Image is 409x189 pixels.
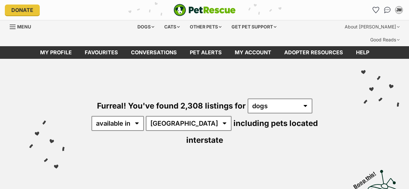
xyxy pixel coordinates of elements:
[371,5,381,15] a: Favourites
[396,7,402,13] div: JM
[366,33,404,46] div: Good Reads
[186,119,318,145] span: including pets located interstate
[183,46,228,59] a: Pet alerts
[174,4,236,16] a: PetRescue
[227,20,281,33] div: Get pet support
[17,24,31,29] span: Menu
[34,46,78,59] a: My profile
[174,4,236,16] img: logo-e224e6f780fb5917bec1dbf3a21bbac754714ae5b6737aabdf751b685950b380.svg
[133,20,159,33] div: Dogs
[371,5,404,15] ul: Account quick links
[10,20,36,32] a: Menu
[382,5,393,15] a: Conversations
[340,20,404,33] div: About [PERSON_NAME]
[185,20,226,33] div: Other pets
[124,46,183,59] a: conversations
[394,5,404,15] button: My account
[160,20,184,33] div: Cats
[278,46,350,59] a: Adopter resources
[78,46,124,59] a: Favourites
[350,46,376,59] a: Help
[97,101,246,110] span: Furreal! You've found 2,308 listings for
[228,46,278,59] a: My account
[5,5,40,16] a: Donate
[384,7,391,13] img: chat-41dd97257d64d25036548639549fe6c8038ab92f7586957e7f3b1b290dea8141.svg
